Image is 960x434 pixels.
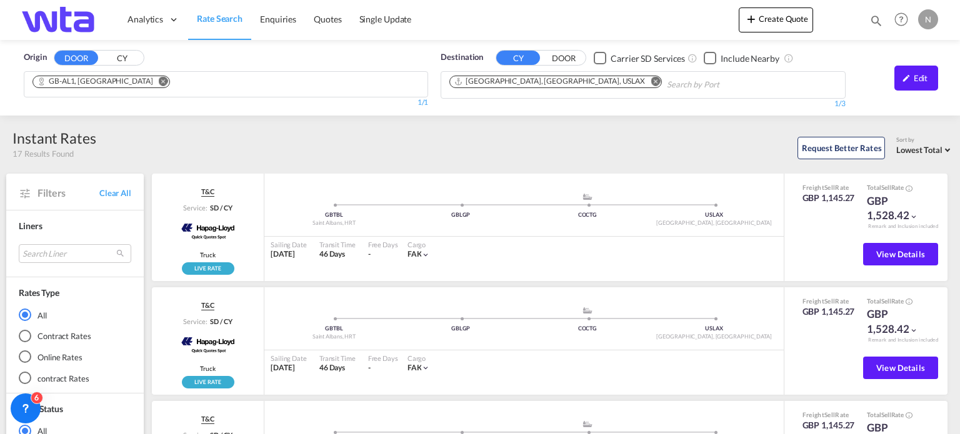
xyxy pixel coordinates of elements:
div: GBP 1,145.27 [802,419,855,432]
div: GBP 1,145.27 [802,192,855,204]
span: Lowest Total [896,145,942,155]
div: COCTG [524,211,651,219]
div: Total Rate [867,410,929,420]
md-radio-button: Contract Rates [19,330,131,342]
md-icon: icon-chevron-down [909,212,918,221]
span: Sell [824,411,835,418]
md-radio-button: All [19,308,131,321]
div: 1/1 [24,97,428,108]
input: Search by Port [667,75,786,95]
div: GBP 1,145.27 [802,305,855,318]
span: Filters [37,186,99,200]
span: Truck [200,250,216,259]
span: FAK [407,249,422,259]
md-icon: icon-pencil [902,74,911,82]
span: View Details [876,363,925,373]
div: Los Angeles, CA, USLAX [454,76,645,87]
div: 1/3 [441,99,845,109]
div: N [918,9,938,29]
div: GBLGP [397,325,524,333]
md-icon: Unchecked: Ignores neighbouring ports when fetching rates.Checked : Includes neighbouring ports w... [784,53,794,63]
img: rpa-live-rate.png [182,376,234,388]
span: Sell [881,184,891,191]
img: rpa-live-rate.png [182,262,234,275]
div: Total Rate [867,297,929,307]
img: bf843820205c11f09835497521dffd49.png [19,6,103,34]
span: Enquiries [260,14,296,24]
md-icon: icon-chevron-down [421,363,430,372]
div: COCTG [524,325,651,333]
span: 17 Results Found [12,148,73,159]
span: Liners [19,220,42,231]
span: Rate Search [197,13,242,24]
button: Spot Rates are dynamic & can fluctuate with time [904,411,912,420]
span: Analytics [127,13,163,26]
div: GBTBL [271,211,397,219]
div: Rollable available [182,262,234,275]
md-chips-wrap: Chips container. Use arrow keys to select chips. [31,72,180,94]
span: Clear All [99,187,131,199]
md-icon: icon-plus 400-fg [744,11,759,26]
div: GB-AL1, St Albans [37,76,153,87]
div: Freight Rate [802,183,855,192]
md-chips-wrap: Chips container. Use arrow keys to select chips. [447,72,791,95]
button: CY [496,51,540,65]
md-checkbox: Checkbox No Ink [704,51,779,64]
div: Rollable available [182,376,234,388]
span: T&C [201,187,214,197]
div: Press delete to remove this chip. [37,76,156,87]
div: SD / CY [207,317,232,326]
div: Freight Rate [802,410,855,419]
md-radio-button: contract Rates [19,372,131,384]
div: Card Status [19,403,63,415]
button: View Details [863,357,938,379]
div: Cargo [407,240,431,249]
div: USLAX [651,325,777,333]
div: Sort by [896,136,954,144]
span: Quotes [314,14,341,24]
span: Truck [200,364,216,373]
div: Help [891,9,918,31]
div: Remark and Inclusion included [859,337,947,343]
button: View Details [863,243,938,265]
img: Hapag-Lloyd Spot [177,330,238,361]
div: [GEOGRAPHIC_DATA], [GEOGRAPHIC_DATA] [651,333,777,341]
span: Help [891,9,912,30]
md-select: Select: Lowest Total [896,142,954,156]
button: DOOR [542,51,586,66]
div: Sailing Date [271,353,307,363]
span: T&C [201,300,214,310]
button: Remove [151,76,169,89]
md-checkbox: Checkbox No Ink [594,51,685,64]
md-icon: assets/icons/custom/ship-fill.svg [580,307,595,313]
md-icon: assets/icons/custom/ship-fill.svg [580,421,595,427]
button: icon-plus 400-fgCreate Quote [739,7,813,32]
button: CY [100,51,144,66]
div: icon-magnify [869,14,883,32]
span: Sell [881,411,891,418]
span: Sell [824,184,835,191]
span: Sell [881,297,891,305]
button: Request Better Rates [797,137,885,159]
div: Instant Rates [12,128,96,148]
span: Destination [441,51,483,64]
div: USLAX [651,211,777,219]
md-icon: assets/icons/custom/ship-fill.svg [580,194,595,200]
div: GBLGP [397,211,524,219]
div: Saint Albans, HRT [271,333,397,341]
div: icon-pencilEdit [894,66,938,91]
span: FAK [407,363,422,372]
button: Spot Rates are dynamic & can fluctuate with time [904,297,912,307]
div: 46 Days [319,363,356,373]
md-icon: icon-magnify [869,14,883,27]
div: [DATE] [271,363,307,373]
div: Total Rate [867,183,929,193]
md-icon: icon-chevron-down [421,250,430,259]
span: Sell [824,297,835,305]
div: Free Days [368,240,398,249]
img: Hapag-Lloyd Spot [177,216,238,247]
div: Cargo [407,353,431,363]
div: [DATE] [271,249,307,260]
div: [GEOGRAPHIC_DATA], [GEOGRAPHIC_DATA] [651,219,777,227]
span: View Details [876,249,925,259]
